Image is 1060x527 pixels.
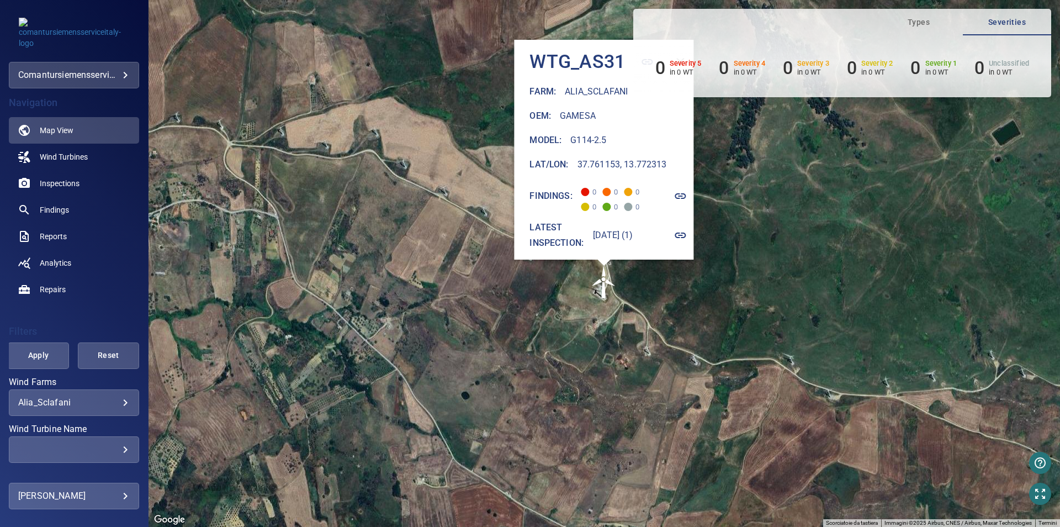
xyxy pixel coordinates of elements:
div: [PERSON_NAME] [18,487,130,505]
li: Severity 2 [847,57,893,78]
h6: Gamesa [560,108,596,124]
h6: Model : [530,133,562,148]
span: Repairs [40,284,66,295]
li: Severity 1 [910,57,957,78]
li: Severity 5 [655,57,702,78]
span: Map View [40,125,73,136]
span: 0 [581,196,599,211]
h4: Navigation [9,97,139,108]
a: map active [9,117,139,144]
span: Inspections [40,178,79,189]
label: Wind Farms [9,378,139,387]
h6: Findings: [530,188,573,204]
h6: Severity 5 [670,60,702,67]
p: in 0 WT [797,68,829,76]
a: inspections noActive [9,170,139,197]
h6: [DATE] (1) [593,228,633,243]
li: Severity 4 [719,57,765,78]
a: findings noActive [9,197,139,223]
h6: 0 [910,57,920,78]
h4: WTG_AS31 [530,50,626,73]
span: 0 [581,181,599,196]
div: Wind Turbine Name [9,436,139,463]
span: Severities [969,15,1045,29]
div: Alia_Sclafani [18,397,130,408]
div: Wind Farms [9,389,139,416]
a: reports noActive [9,223,139,250]
a: windturbines noActive [9,144,139,170]
p: in 0 WT [670,68,702,76]
gmp-advanced-marker: WTG_AS31 [587,266,621,299]
h6: 0 [655,57,665,78]
a: Termini (si apre in una nuova scheda) [1038,520,1057,526]
li: Severity Unclassified [974,57,1029,78]
span: Severity 2 [581,203,590,211]
span: Reset [92,349,125,362]
span: Reports [40,231,67,242]
h6: Severity 3 [797,60,829,67]
span: Types [881,15,956,29]
h6: Alia_Sclafani [565,84,628,99]
p: in 0 WT [925,68,957,76]
p: in 0 WT [861,68,893,76]
div: comantursiemensserviceitaly [18,66,130,84]
button: Apply [8,342,69,369]
h6: Lat/Lon : [530,157,569,172]
p: in 0 WT [989,68,1029,76]
span: Severity 5 [581,188,590,196]
a: Visualizza questa zona in Google Maps (in una nuova finestra) [151,513,188,527]
h6: Severity 4 [734,60,766,67]
img: windFarmIcon.svg [587,266,621,299]
span: Apply [22,349,55,362]
h6: Farm : [530,84,556,99]
img: Google [151,513,188,527]
span: Wind Turbines [40,151,88,162]
h6: 0 [974,57,984,78]
h6: Latest inspection: [530,220,585,251]
span: Severity Unclassified [624,203,633,211]
span: Analytics [40,257,71,268]
h6: 0 [719,57,729,78]
h4: Filters [9,326,139,337]
h6: Severity 2 [861,60,893,67]
span: Severity 1 [603,203,611,211]
h6: 37.761153, 13.772313 [577,157,667,172]
h6: 0 [783,57,793,78]
h6: Unclassified [989,60,1029,67]
a: analytics noActive [9,250,139,276]
h6: G114-2.5 [571,133,607,148]
h6: Oem : [530,108,552,124]
p: in 0 WT [734,68,766,76]
span: 0 [624,181,642,196]
button: Scorciatoie da tastiera [826,519,878,527]
span: Immagini ©2025 Airbus, CNES / Airbus, Maxar Technologies [884,520,1032,526]
li: Severity 3 [783,57,829,78]
span: 0 [603,181,621,196]
img: comantursiemensserviceitaly-logo [19,18,129,49]
span: 0 [624,196,642,211]
button: Reset [78,342,139,369]
h6: Severity 1 [925,60,957,67]
label: Wind Turbine Name [9,425,139,434]
div: comantursiemensserviceitaly [9,62,139,88]
span: Findings [40,204,69,215]
span: Severity 4 [603,188,611,196]
a: repairs noActive [9,276,139,303]
span: Severity 3 [624,188,633,196]
h6: 0 [847,57,857,78]
span: 0 [603,196,621,211]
